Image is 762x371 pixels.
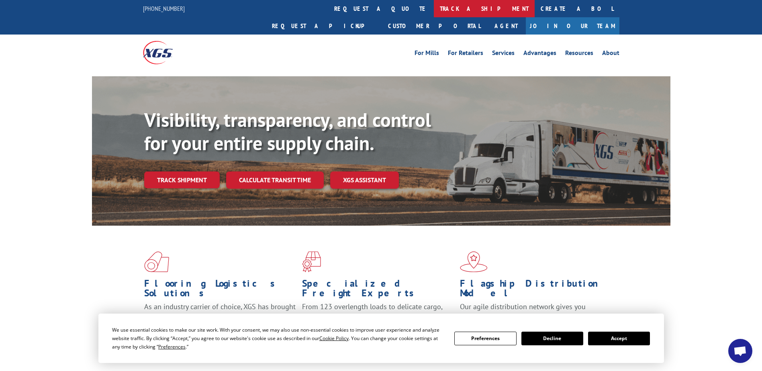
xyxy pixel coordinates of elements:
[144,171,220,188] a: Track shipment
[523,50,556,59] a: Advantages
[486,17,526,35] a: Agent
[454,332,516,345] button: Preferences
[302,251,321,272] img: xgs-icon-focused-on-flooring-red
[98,314,664,363] div: Cookie Consent Prompt
[728,339,752,363] div: Open chat
[302,302,454,338] p: From 123 overlength loads to delicate cargo, our experienced staff knows the best way to move you...
[460,279,612,302] h1: Flagship Distribution Model
[144,107,431,155] b: Visibility, transparency, and control for your entire supply chain.
[460,302,608,321] span: Our agile distribution network gives you nationwide inventory management on demand.
[521,332,583,345] button: Decline
[330,171,399,189] a: XGS ASSISTANT
[448,50,483,59] a: For Retailers
[382,17,486,35] a: Customer Portal
[302,279,454,302] h1: Specialized Freight Experts
[460,251,488,272] img: xgs-icon-flagship-distribution-model-red
[602,50,619,59] a: About
[492,50,515,59] a: Services
[565,50,593,59] a: Resources
[158,343,186,350] span: Preferences
[112,326,445,351] div: We use essential cookies to make our site work. With your consent, we may also use non-essential ...
[588,332,650,345] button: Accept
[226,171,324,189] a: Calculate transit time
[143,4,185,12] a: [PHONE_NUMBER]
[319,335,349,342] span: Cookie Policy
[266,17,382,35] a: Request a pickup
[144,302,296,330] span: As an industry carrier of choice, XGS has brought innovation and dedication to flooring logistics...
[144,279,296,302] h1: Flooring Logistics Solutions
[526,17,619,35] a: Join Our Team
[415,50,439,59] a: For Mills
[144,251,169,272] img: xgs-icon-total-supply-chain-intelligence-red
